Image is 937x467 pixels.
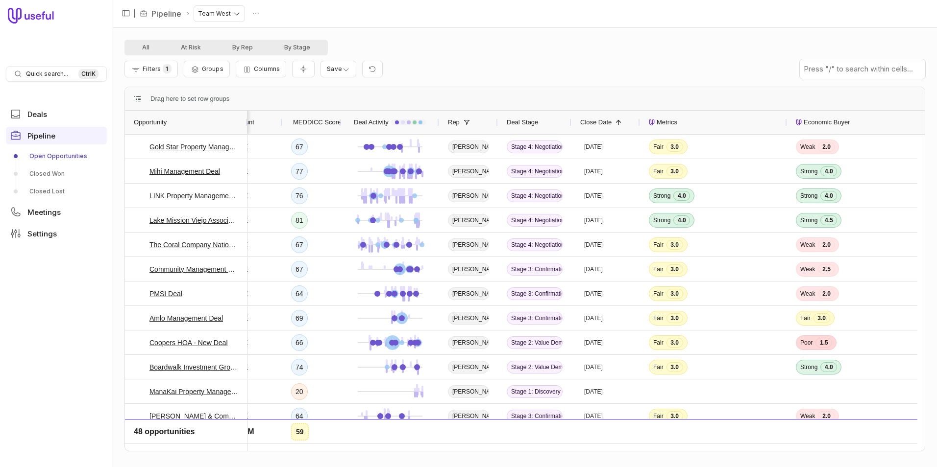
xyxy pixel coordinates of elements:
[800,363,817,371] span: Strong
[27,111,47,118] span: Deals
[134,117,167,128] span: Opportunity
[184,61,230,77] button: Group Pipeline
[818,142,835,152] span: 2.0
[584,167,603,175] time: [DATE]
[149,141,239,153] a: Gold Star Property Management - New Deal
[666,338,683,348] span: 3.0
[584,363,603,371] time: [DATE]
[448,434,489,447] span: [PERSON_NAME]
[149,239,239,251] a: The Coral Company Nationals
[151,8,181,20] a: Pipeline
[800,143,815,151] span: Weak
[6,127,107,144] a: Pipeline
[673,191,690,201] span: 4.0
[507,434,563,447] span: Stage 2: Value Demonstration
[362,61,383,78] button: Reset view
[666,411,683,421] span: 3.0
[800,241,815,249] span: Weak
[448,336,489,349] span: [PERSON_NAME]
[296,435,303,446] div: 66
[149,312,223,324] a: Amlo Management Deal
[584,290,603,298] time: [DATE]
[507,214,563,227] span: Stage 4: Negotiation
[649,111,778,134] div: Metrics
[666,436,683,445] span: 3.0
[149,435,239,446] a: Alliance Association Management Deal
[6,148,107,164] a: Open Opportunities
[653,143,664,151] span: Fair
[296,312,303,324] div: 69
[507,140,563,153] span: Stage 4: Negotiation
[6,184,107,199] a: Closed Lost
[800,437,811,444] span: Fair
[296,263,303,275] div: 67
[507,263,563,276] span: Stage 3: Confirmation
[26,70,68,78] span: Quick search...
[653,216,670,224] span: Strong
[800,265,815,273] span: Weak
[666,313,683,323] span: 3.0
[804,117,850,128] span: Economic Buyer
[584,437,603,444] time: [DATE]
[820,362,837,372] span: 4.0
[507,410,563,422] span: Stage 3: Confirmation
[6,148,107,199] div: Pipeline submenu
[800,290,815,298] span: Weak
[666,166,683,176] span: 3.0
[657,117,677,128] span: Metrics
[796,111,925,134] div: Economic Buyer
[150,93,229,105] span: Drag here to set row groups
[296,239,303,251] div: 67
[448,165,489,178] span: [PERSON_NAME]
[666,264,683,274] span: 3.0
[673,215,690,225] span: 4.0
[653,290,664,298] span: Fair
[584,412,603,420] time: [DATE]
[820,215,837,225] span: 4.5
[126,42,165,53] button: All
[666,289,683,299] span: 3.0
[202,65,223,72] span: Groups
[666,362,683,372] span: 3.0
[327,65,342,72] span: Save
[507,287,563,300] span: Stage 3: Confirmation
[507,361,563,374] span: Stage 2: Value Demonstration
[165,42,217,53] button: At Risk
[448,410,489,422] span: [PERSON_NAME]
[666,142,683,152] span: 3.0
[820,191,837,201] span: 4.0
[6,225,107,242] a: Settings
[149,190,239,202] a: LINK Property Management - New Deal
[818,240,835,250] span: 2.0
[814,313,830,323] span: 3.0
[653,241,664,249] span: Fair
[666,240,683,250] span: 3.0
[448,117,460,128] span: Rep
[653,339,664,347] span: Fair
[584,241,603,249] time: [DATE]
[800,339,813,347] span: Poor
[296,165,303,177] div: 77
[507,117,538,128] span: Deal Stage
[293,117,341,128] span: MEDDICC Score
[584,216,603,224] time: [DATE]
[296,361,303,373] div: 74
[27,230,57,237] span: Settings
[814,436,830,445] span: 3.0
[507,336,563,349] span: Stage 2: Value Demonstration
[584,314,603,322] time: [DATE]
[653,192,670,200] span: Strong
[296,288,303,300] div: 64
[448,214,489,227] span: [PERSON_NAME]
[149,361,239,373] a: Boardwalk Investment Group, Inc - New Deal
[818,411,835,421] span: 2.0
[800,167,817,175] span: Strong
[296,141,303,153] div: 67
[163,64,171,73] span: 1
[653,314,664,322] span: Fair
[254,65,280,72] span: Columns
[149,214,239,226] a: Lake Mission Viejo Association Deal
[296,337,303,349] div: 66
[800,412,815,420] span: Weak
[448,361,489,374] span: [PERSON_NAME]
